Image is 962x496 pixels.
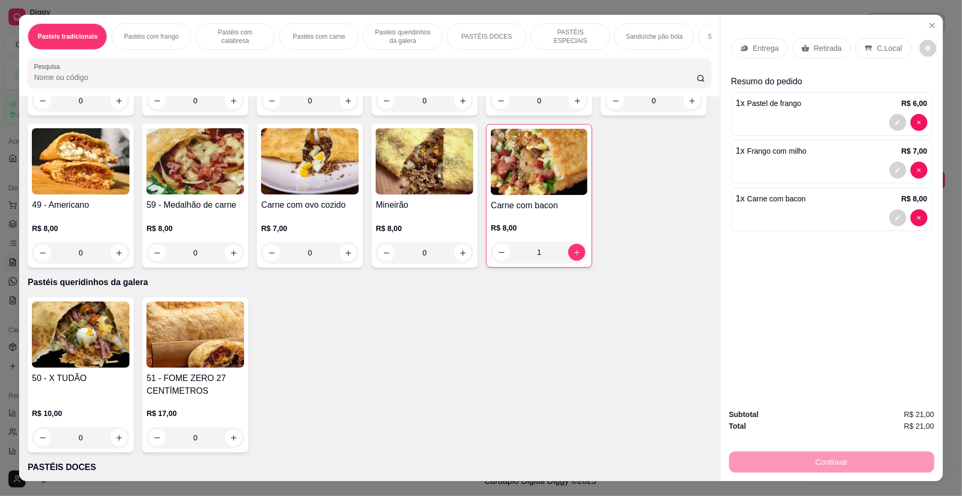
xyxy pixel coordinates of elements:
[261,223,359,234] p: R$ 7,00
[204,28,266,45] p: Pastéis com calabresa
[34,72,697,83] input: Pesquisa
[261,128,359,194] img: product-image
[729,422,746,430] strong: Total
[225,429,242,446] button: increase-product-quantity
[607,92,624,109] button: decrease-product-quantity
[877,43,902,54] p: C.Local
[261,199,359,211] h4: Carne com ovo cozido
[263,244,280,261] button: decrease-product-quantity
[491,129,587,195] img: product-image
[378,92,395,109] button: decrease-product-quantity
[263,92,280,109] button: decrease-product-quantity
[32,223,129,234] p: R$ 8,00
[729,410,759,419] strong: Subtotal
[372,28,434,45] p: Pastéis queridinhos da galera
[924,17,941,34] button: Close
[146,128,244,194] img: product-image
[889,114,906,131] button: decrease-product-quantity
[902,146,928,156] p: R$ 7,00
[34,429,51,446] button: decrease-product-quantity
[376,199,473,211] h4: Mineirão
[731,75,932,88] p: Resumo do pedido
[736,97,801,110] p: 1 x
[110,244,127,261] button: increase-product-quantity
[889,209,906,226] button: decrease-product-quantity
[683,92,700,109] button: increase-product-quantity
[38,32,98,41] p: Pasteis tradicionais
[492,92,509,109] button: decrease-product-quantity
[376,128,473,194] img: product-image
[110,92,127,109] button: increase-product-quantity
[149,429,166,446] button: decrease-product-quantity
[146,223,244,234] p: R$ 8,00
[747,99,801,108] span: Pastel de frango
[911,162,928,179] button: decrease-product-quantity
[454,244,471,261] button: increase-product-quantity
[753,43,779,54] p: Entrega
[747,147,807,155] span: Frango com milho
[708,32,769,41] p: Sanduíche pão árabe
[146,372,244,397] h4: 51 - FOME ZERO 27 CENTÍMETROS
[814,43,842,54] p: Retirada
[540,28,601,45] p: PASTÉIS ESPECIAIS
[736,145,807,157] p: 1 x
[491,199,587,212] h4: Carne com bacon
[376,223,473,234] p: R$ 8,00
[920,40,937,57] button: decrease-product-quantity
[146,302,244,368] img: product-image
[889,162,906,179] button: decrease-product-quantity
[149,92,166,109] button: decrease-product-quantity
[146,408,244,419] p: R$ 17,00
[736,192,806,205] p: 1 x
[902,193,928,204] p: R$ 8,00
[568,244,585,261] button: increase-product-quantity
[110,429,127,446] button: increase-product-quantity
[28,276,711,289] p: Pastéis queridinhos da galera
[491,223,587,233] p: R$ 8,00
[34,62,64,71] label: Pesquisa
[902,98,928,109] p: R$ 6,00
[340,92,357,109] button: increase-product-quantity
[340,244,357,261] button: increase-product-quantity
[747,194,806,203] span: Carne com bacon
[225,92,242,109] button: increase-product-quantity
[32,128,129,194] img: product-image
[493,244,510,261] button: decrease-product-quantity
[146,199,244,211] h4: 59 - Medalhão de carne
[32,408,129,419] p: R$ 10,00
[626,32,683,41] p: Sanduíche pão bola
[904,420,934,432] span: R$ 21,00
[454,92,471,109] button: increase-product-quantity
[911,114,928,131] button: decrease-product-quantity
[124,32,179,41] p: Pastéis com frango
[32,302,129,368] img: product-image
[225,244,242,261] button: increase-product-quantity
[911,209,928,226] button: decrease-product-quantity
[32,199,129,211] h4: 49 - Americano
[149,244,166,261] button: decrease-product-quantity
[293,32,345,41] p: Pastéis com carne
[34,244,51,261] button: decrease-product-quantity
[461,32,512,41] p: PASTÉIS DOCES
[569,92,586,109] button: increase-product-quantity
[378,244,395,261] button: decrease-product-quantity
[28,461,711,474] p: PASTÉIS DOCES
[32,372,129,385] h4: 50 - X TUDÃO
[904,409,934,420] span: R$ 21,00
[34,92,51,109] button: decrease-product-quantity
